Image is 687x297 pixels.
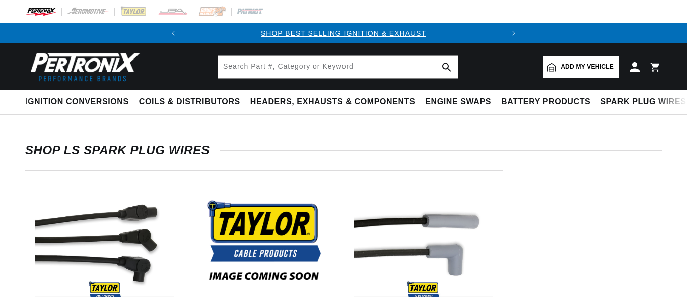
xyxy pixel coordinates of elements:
summary: Headers, Exhausts & Components [245,90,420,114]
h2: Shop LS Spark Plug Wires [25,145,662,155]
span: Coils & Distributors [139,97,240,107]
span: Engine Swaps [425,97,491,107]
summary: Engine Swaps [420,90,496,114]
input: Search Part #, Category or Keyword [218,56,458,78]
span: Ignition Conversions [25,97,129,107]
span: Headers, Exhausts & Components [250,97,415,107]
span: Battery Products [501,97,590,107]
span: Spark Plug Wires [600,97,686,107]
div: Announcement [183,28,504,39]
summary: Coils & Distributors [134,90,245,114]
summary: Battery Products [496,90,595,114]
button: Translation missing: en.sections.announcements.next_announcement [504,23,524,43]
button: Translation missing: en.sections.announcements.previous_announcement [163,23,183,43]
summary: Ignition Conversions [25,90,134,114]
div: 1 of 2 [183,28,504,39]
img: Pertronix [25,49,141,84]
a: SHOP BEST SELLING IGNITION & EXHAUST [261,29,426,37]
button: search button [436,56,458,78]
a: Add my vehicle [543,56,619,78]
span: Add my vehicle [561,62,614,72]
